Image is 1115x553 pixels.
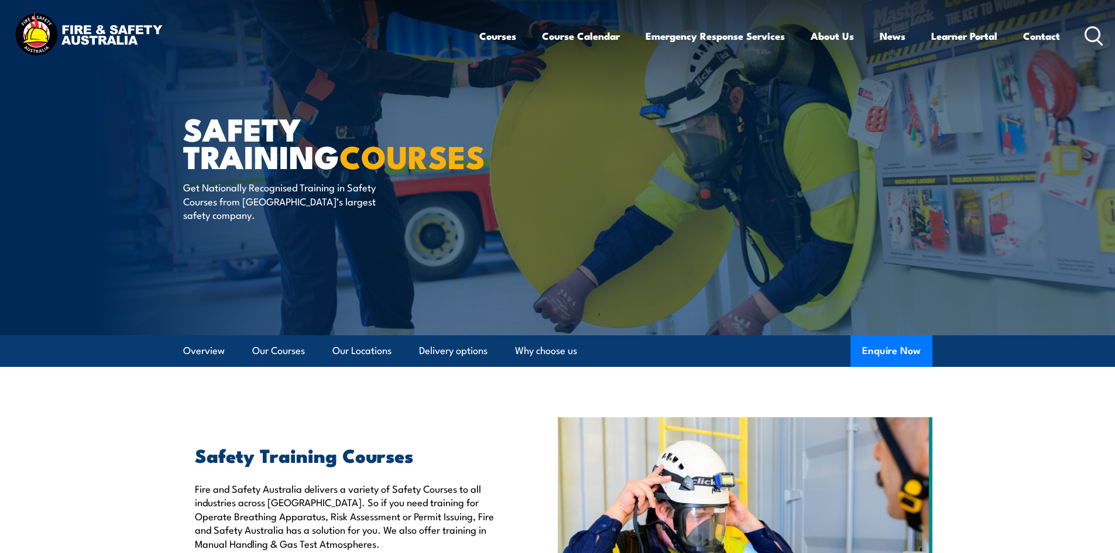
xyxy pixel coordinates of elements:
[332,335,392,366] a: Our Locations
[339,131,485,180] strong: COURSES
[880,20,905,51] a: News
[931,20,997,51] a: Learner Portal
[419,335,488,366] a: Delivery options
[252,335,305,366] a: Our Courses
[646,20,785,51] a: Emergency Response Services
[183,335,225,366] a: Overview
[811,20,854,51] a: About Us
[183,115,472,169] h1: Safety Training
[183,180,397,221] p: Get Nationally Recognised Training in Safety Courses from [GEOGRAPHIC_DATA]’s largest safety comp...
[195,482,504,550] p: Fire and Safety Australia delivers a variety of Safety Courses to all industries across [GEOGRAPH...
[195,446,504,463] h2: Safety Training Courses
[1023,20,1060,51] a: Contact
[542,20,620,51] a: Course Calendar
[515,335,577,366] a: Why choose us
[479,20,516,51] a: Courses
[850,335,932,367] button: Enquire Now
